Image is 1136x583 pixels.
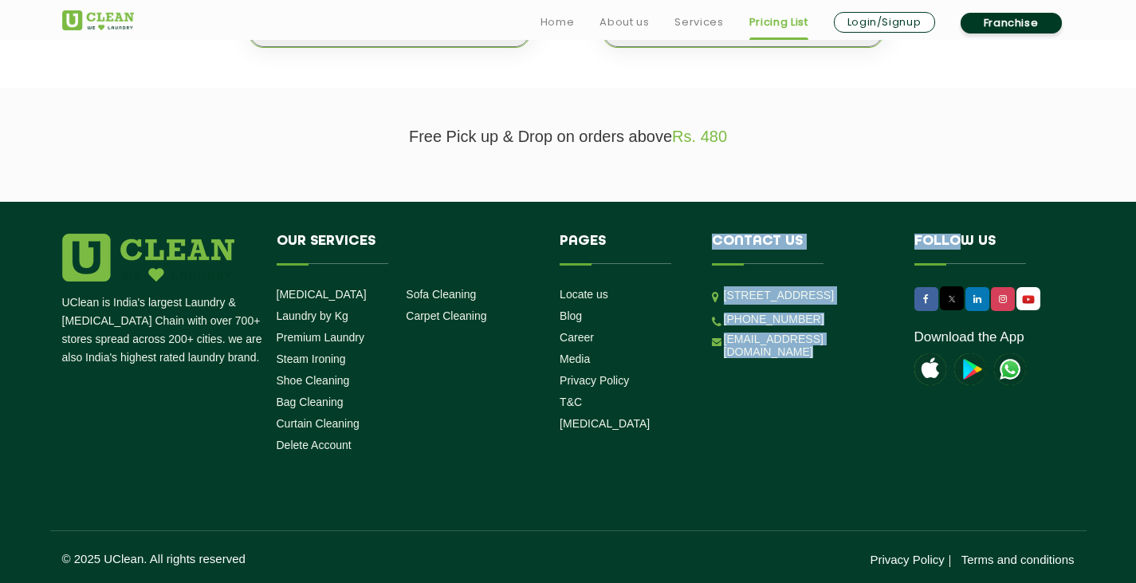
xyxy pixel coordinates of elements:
[961,553,1075,566] a: Terms and conditions
[277,439,352,451] a: Delete Account
[1018,291,1039,308] img: UClean Laundry and Dry Cleaning
[277,417,360,430] a: Curtain Cleaning
[560,374,629,387] a: Privacy Policy
[914,353,946,385] img: apple-icon.png
[749,13,808,32] a: Pricing List
[724,313,824,325] a: [PHONE_NUMBER]
[560,234,688,264] h4: Pages
[62,234,234,282] img: logo.png
[560,331,594,344] a: Career
[560,288,608,301] a: Locate us
[724,286,890,305] p: [STREET_ADDRESS]
[834,12,935,33] a: Login/Signup
[961,13,1062,33] a: Franchise
[540,13,575,32] a: Home
[277,353,346,365] a: Steam Ironing
[277,288,367,301] a: [MEDICAL_DATA]
[560,353,590,365] a: Media
[62,293,265,367] p: UClean is India's largest Laundry & [MEDICAL_DATA] Chain with over 700+ stores spread across 200+...
[62,128,1075,146] p: Free Pick up & Drop on orders above
[599,13,649,32] a: About us
[277,234,537,264] h4: Our Services
[406,288,476,301] a: Sofa Cleaning
[914,234,1055,264] h4: Follow us
[672,128,727,145] span: Rs. 480
[560,417,650,430] a: [MEDICAL_DATA]
[277,309,348,322] a: Laundry by Kg
[724,333,890,358] a: [EMAIL_ADDRESS][DOMAIN_NAME]
[560,396,582,408] a: T&C
[914,329,1024,345] a: Download the App
[870,553,944,566] a: Privacy Policy
[994,353,1026,385] img: UClean Laundry and Dry Cleaning
[62,10,134,30] img: UClean Laundry and Dry Cleaning
[406,309,486,322] a: Carpet Cleaning
[712,234,890,264] h4: Contact us
[674,13,723,32] a: Services
[277,331,365,344] a: Premium Laundry
[62,552,568,565] p: © 2025 UClean. All rights reserved
[560,309,582,322] a: Blog
[277,374,350,387] a: Shoe Cleaning
[277,396,344,408] a: Bag Cleaning
[954,353,986,385] img: playstoreicon.png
